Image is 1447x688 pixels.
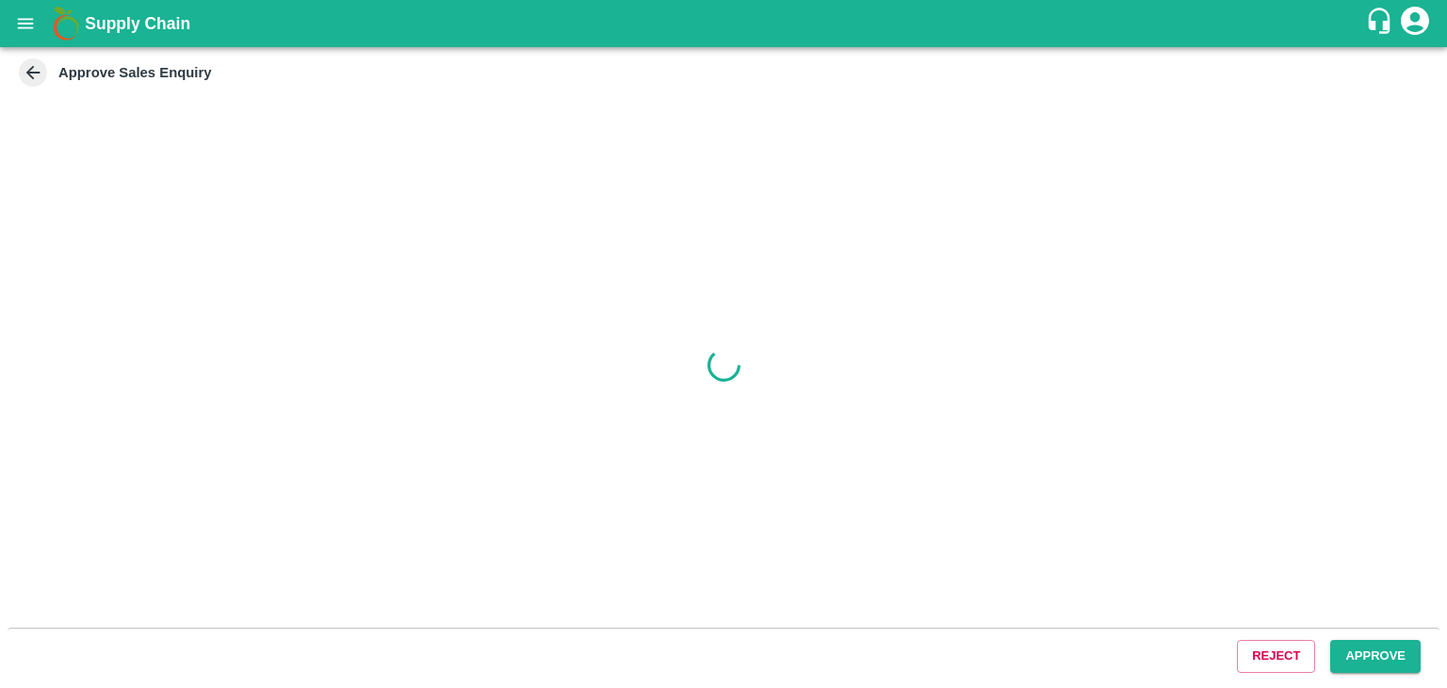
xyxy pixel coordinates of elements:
button: Reject [1237,640,1315,673]
a: Supply Chain [85,10,1365,37]
div: customer-support [1365,7,1398,41]
strong: Approve Sales Enquiry [58,65,212,80]
img: logo [47,5,85,42]
div: account of current user [1398,4,1432,43]
button: open drawer [4,2,47,45]
b: Supply Chain [85,14,190,33]
button: Approve [1330,640,1421,673]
